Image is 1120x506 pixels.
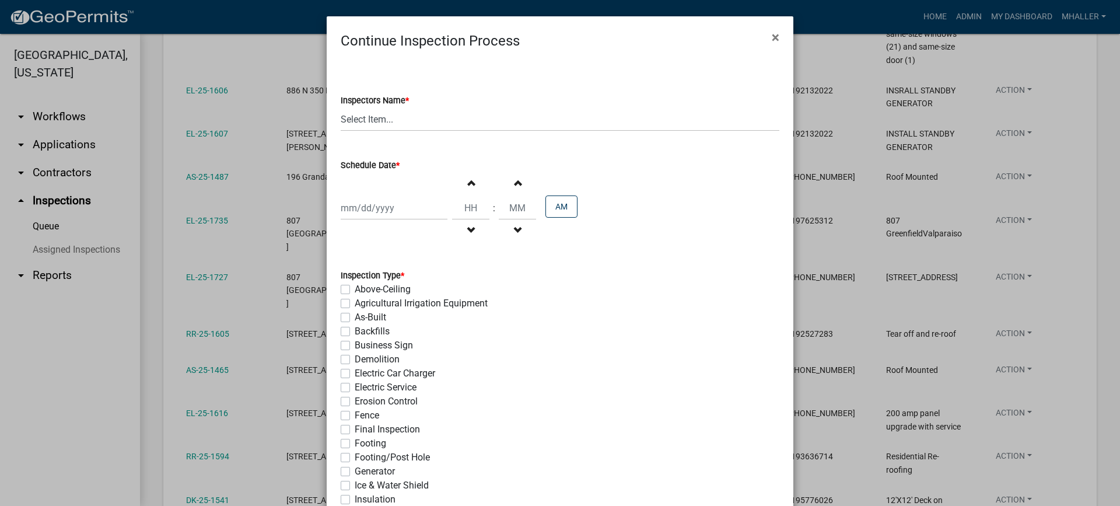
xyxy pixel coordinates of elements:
label: Business Sign [355,339,413,353]
label: Footing [355,437,386,451]
label: Footing/Post Hole [355,451,430,465]
label: Agricultural Irrigation Equipment [355,296,488,310]
label: Demolition [355,353,400,367]
div: : [489,201,499,215]
label: Final Inspection [355,423,420,437]
label: Erosion Control [355,395,418,409]
label: Above-Ceiling [355,282,411,296]
input: mm/dd/yyyy [341,196,447,220]
label: Electric Service [355,381,416,395]
input: Hours [452,196,489,220]
label: Inspectors Name [341,97,409,105]
label: Electric Car Charger [355,367,435,381]
input: Minutes [499,196,536,220]
label: Schedule Date [341,162,400,170]
button: AM [545,196,577,218]
span: × [772,29,779,46]
label: Ice & Water Shield [355,479,429,493]
label: Inspection Type [341,272,404,280]
label: Backfills [355,324,390,339]
label: As-Built [355,310,386,324]
h4: Continue Inspection Process [341,30,520,51]
button: Close [762,21,789,54]
label: Fence [355,409,379,423]
label: Generator [355,465,395,479]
